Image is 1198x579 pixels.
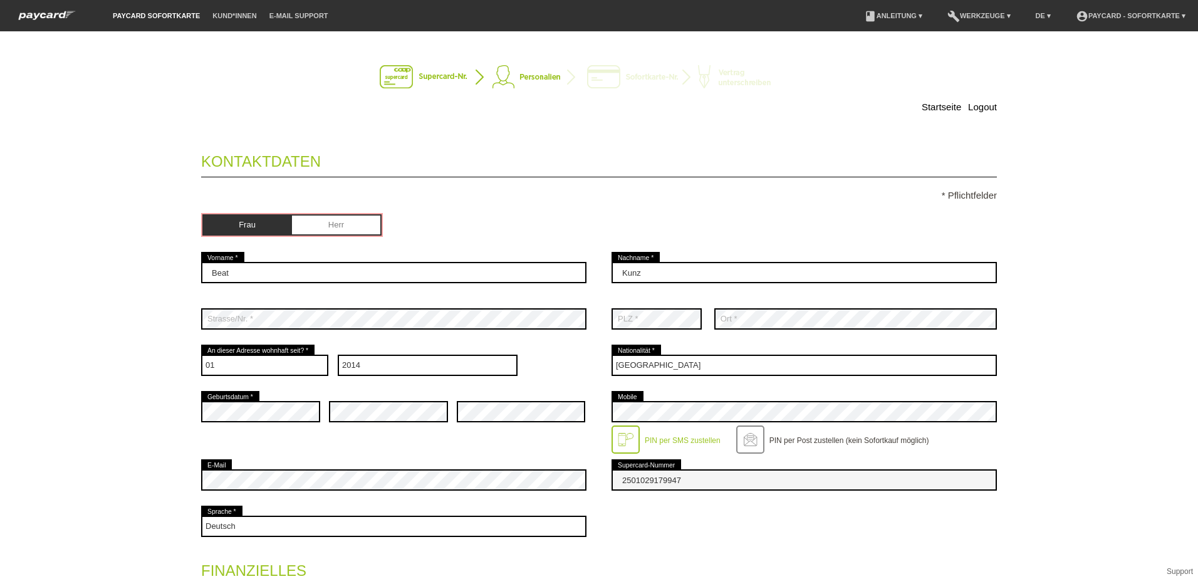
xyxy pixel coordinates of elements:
[263,12,335,19] a: E-Mail Support
[1070,12,1192,19] a: account_circlepaycard - Sofortkarte ▾
[1076,10,1088,23] i: account_circle
[864,10,877,23] i: book
[201,140,997,177] legend: Kontaktdaten
[968,102,997,112] a: Logout
[769,436,929,445] label: PIN per Post zustellen (kein Sofortkauf möglich)
[206,12,263,19] a: Kund*innen
[1029,12,1057,19] a: DE ▾
[947,10,960,23] i: build
[1167,567,1193,576] a: Support
[13,14,81,24] a: paycard Sofortkarte
[201,190,997,201] p: * Pflichtfelder
[107,12,206,19] a: paycard Sofortkarte
[645,436,721,445] label: PIN per SMS zustellen
[13,9,81,22] img: paycard Sofortkarte
[922,102,961,112] a: Startseite
[941,12,1017,19] a: buildWerkzeuge ▾
[380,65,818,90] img: instantcard-v2-de-2.png
[858,12,929,19] a: bookAnleitung ▾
